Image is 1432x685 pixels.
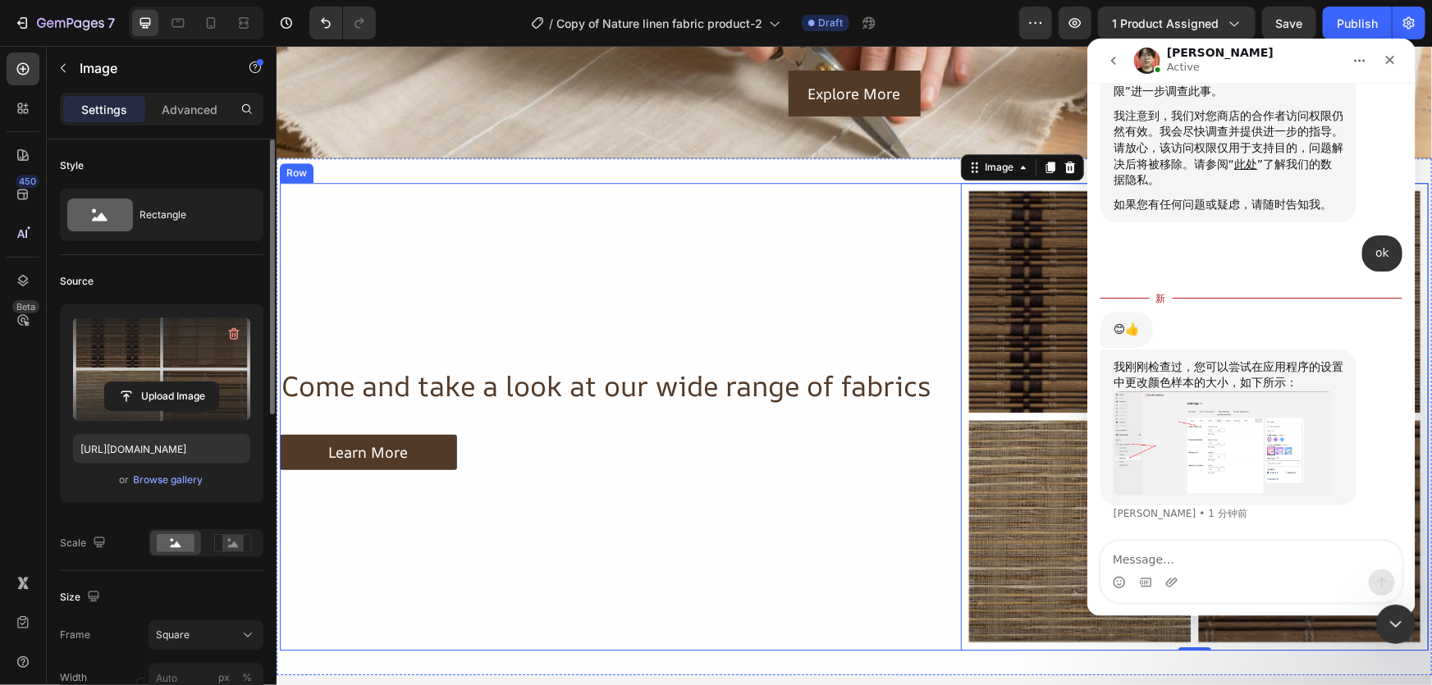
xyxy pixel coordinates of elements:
[120,470,130,490] span: or
[133,472,204,488] button: Browse gallery
[80,58,219,78] p: Image
[104,381,219,411] button: Upload Image
[818,16,843,30] span: Draft
[218,670,230,685] div: px
[1098,7,1256,39] button: 1 product assigned
[1262,7,1316,39] button: Save
[60,670,87,685] label: Width
[1376,605,1416,644] iframe: Intercom live chat
[162,101,217,118] p: Advanced
[149,620,263,650] button: Square
[12,300,39,313] div: Beta
[60,158,84,173] div: Style
[60,628,90,642] label: Frame
[7,7,122,39] button: 7
[1323,7,1392,39] button: Publish
[309,7,376,39] div: Undo/Redo
[16,175,39,188] div: 450
[73,434,250,464] input: https://example.com/image.jpg
[1087,39,1416,616] iframe: Intercom live chat
[1276,16,1303,30] span: Save
[156,628,190,642] span: Square
[242,670,252,685] div: %
[134,473,204,487] div: Browse gallery
[684,137,1152,605] img: [object Object]
[60,274,94,289] div: Source
[277,46,1432,685] iframe: Design area
[60,587,103,609] div: Size
[549,15,553,32] span: /
[108,13,115,33] p: 7
[1337,15,1378,32] div: Publish
[81,101,127,118] p: Settings
[7,120,34,135] div: Row
[60,532,109,555] div: Scale
[705,114,740,129] div: Image
[1112,15,1219,32] span: 1 product assigned
[556,15,762,32] span: Copy of Nature linen fabric product-2
[140,196,240,234] div: Rectangle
